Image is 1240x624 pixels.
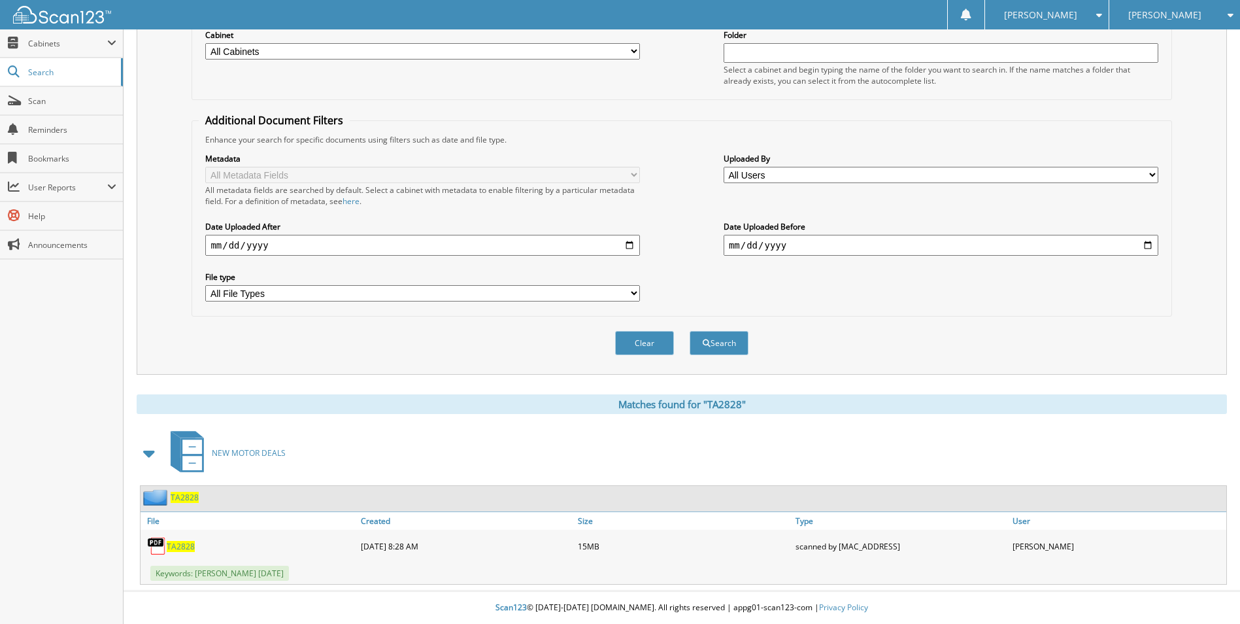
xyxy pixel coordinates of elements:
[495,602,527,613] span: Scan123
[1009,512,1226,530] a: User
[792,512,1009,530] a: Type
[205,153,640,164] label: Metadata
[212,447,286,459] span: NEW MOTOR DEALS
[1009,533,1226,559] div: [PERSON_NAME]
[28,239,116,251] span: Announcements
[199,113,350,128] legend: Additional Document Filters
[205,271,640,283] label: File type
[28,211,116,222] span: Help
[575,512,792,530] a: Size
[724,64,1158,86] div: Select a cabinet and begin typing the name of the folder you want to search in. If the name match...
[28,153,116,164] span: Bookmarks
[205,184,640,207] div: All metadata fields are searched by default. Select a cabinet with metadata to enable filtering b...
[205,235,640,256] input: start
[205,29,640,41] label: Cabinet
[1175,561,1240,624] iframe: Chat Widget
[724,29,1158,41] label: Folder
[1128,11,1201,19] span: [PERSON_NAME]
[724,153,1158,164] label: Uploaded By
[28,38,107,49] span: Cabinets
[792,533,1009,559] div: scanned by [MAC_ADDRESS]
[724,235,1158,256] input: end
[199,134,1164,145] div: Enhance your search for specific documents using filters such as date and file type.
[13,6,111,24] img: scan123-logo-white.svg
[819,602,868,613] a: Privacy Policy
[690,331,748,355] button: Search
[147,536,167,556] img: PDF.png
[137,394,1227,414] div: Matches found for "TA2828"
[171,492,199,503] a: TA2828
[1004,11,1077,19] span: [PERSON_NAME]
[358,512,575,530] a: Created
[28,124,116,135] span: Reminders
[124,592,1240,624] div: © [DATE]-[DATE] [DOMAIN_NAME]. All rights reserved | appg01-scan123-com |
[141,512,358,530] a: File
[150,566,289,581] span: Keywords: [PERSON_NAME] [DATE]
[143,489,171,506] img: folder2.png
[28,182,107,193] span: User Reports
[724,221,1158,232] label: Date Uploaded Before
[205,221,640,232] label: Date Uploaded After
[575,533,792,559] div: 15MB
[28,95,116,107] span: Scan
[167,541,195,552] a: TA2828
[163,427,286,479] a: NEW MOTOR DEALS
[343,196,360,207] a: here
[358,533,575,559] div: [DATE] 8:28 AM
[28,67,114,78] span: Search
[615,331,674,355] button: Clear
